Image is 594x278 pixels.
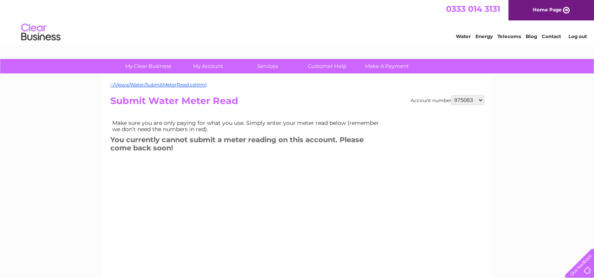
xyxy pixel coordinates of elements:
[542,33,561,39] a: Contact
[110,82,207,88] a: ~/Views/Water/SubmitMeterRead.cshtml
[475,33,493,39] a: Energy
[497,33,521,39] a: Telecoms
[112,4,483,38] div: Clear Business is a trading name of Verastar Limited (registered in [GEOGRAPHIC_DATA] No. 3667643...
[21,20,61,44] img: logo.png
[568,33,587,39] a: Log out
[411,95,484,105] div: Account number
[355,59,419,73] a: Make A Payment
[116,59,181,73] a: My Clear Business
[110,134,385,156] h3: You currently cannot submit a meter reading on this account. Please come back soon!
[110,95,484,110] h2: Submit Water Meter Read
[446,4,500,14] a: 0333 014 3131
[235,59,300,73] a: Services
[456,33,471,39] a: Water
[526,33,537,39] a: Blog
[110,118,385,134] td: Make sure you are only paying for what you use. Simply enter your meter read below (remember we d...
[295,59,360,73] a: Customer Help
[175,59,240,73] a: My Account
